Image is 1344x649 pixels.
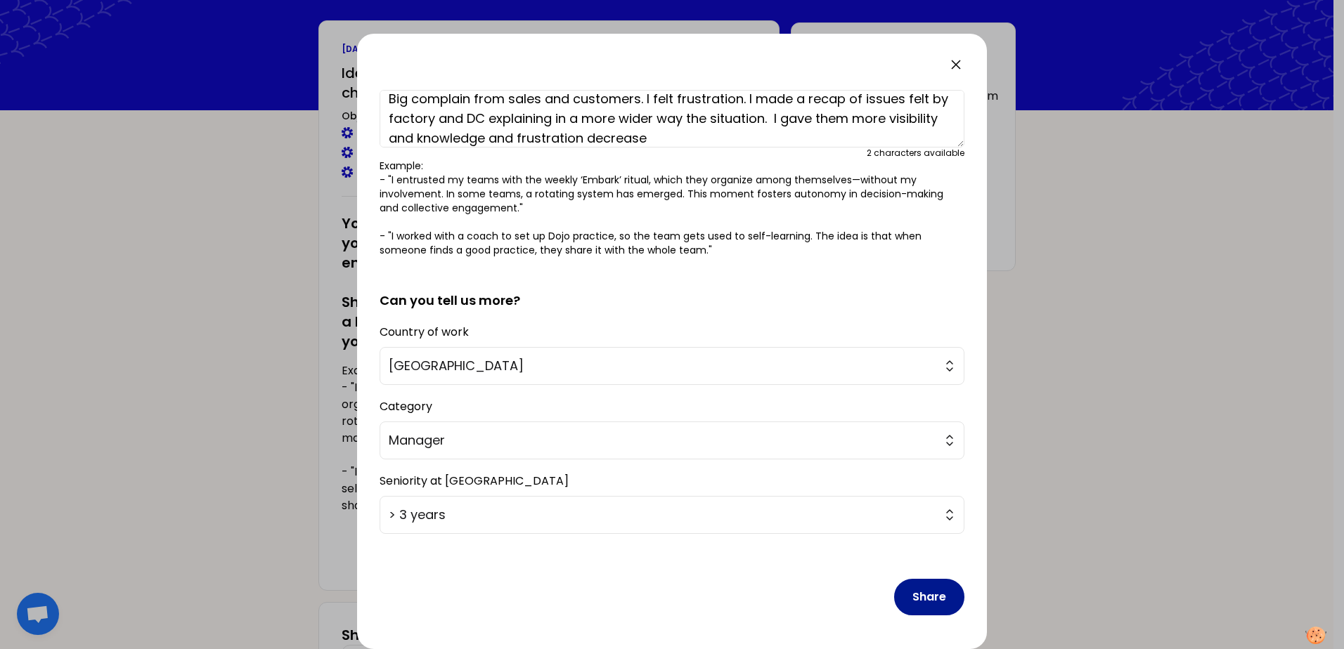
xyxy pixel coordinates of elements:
[380,347,964,385] button: [GEOGRAPHIC_DATA]
[389,505,936,525] span: > 3 years
[380,324,469,340] label: Country of work
[894,579,964,615] button: Share
[867,147,964,159] div: 2 characters available
[380,90,964,147] textarea: My team was suffering a bit a situation were we were having strong shortages. Big complain from s...
[380,496,964,534] button: > 3 years
[380,159,964,257] p: Example: - "I entrusted my teams with the weekly ‘Embark’ ritual, which they organize among thems...
[380,421,964,459] button: Manager
[380,473,569,489] label: Seniority at [GEOGRAPHIC_DATA]
[389,431,936,450] span: Manager
[389,356,936,376] span: [GEOGRAPHIC_DATA]
[380,398,432,414] label: Category
[380,268,964,310] h2: Can you tell us more?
